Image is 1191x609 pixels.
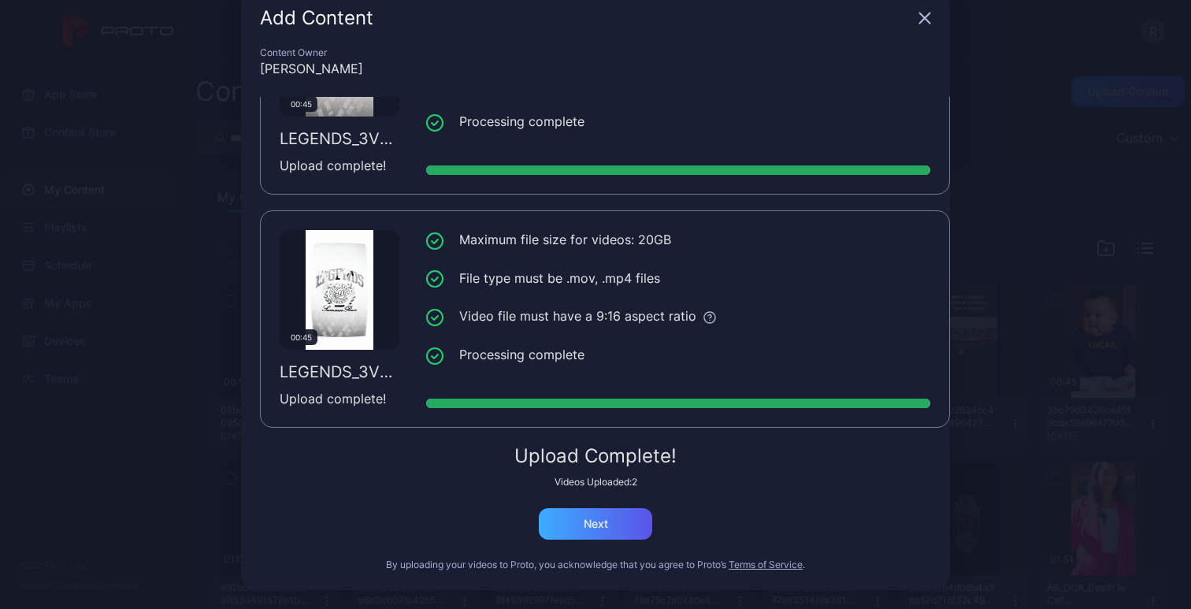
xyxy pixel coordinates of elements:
[280,389,399,408] div: Upload complete!
[426,112,930,132] li: Processing complete
[426,230,930,250] li: Maximum file size for videos: 20GB
[280,129,399,148] div: LEGENDS_3V3_LOGO_TEST_V2.mp4
[426,269,930,288] li: File type must be .mov, .mp4 files
[260,476,931,488] div: Videos Uploaded: 2
[539,508,652,540] button: Next
[284,329,317,345] div: 00:45
[280,156,399,175] div: Upload complete!
[260,59,931,78] div: [PERSON_NAME]
[260,559,931,571] div: By uploading your videos to Proto, you acknowledge that you agree to Proto’s .
[426,306,930,326] li: Video file must have a 9:16 aspect ratio
[260,9,912,28] div: Add Content
[260,447,931,466] div: Upload Complete!
[729,559,803,571] button: Terms of Service
[284,96,317,112] div: 00:45
[260,46,931,59] div: Content Owner
[584,518,608,530] div: Next
[280,362,399,381] div: LEGENDS_3V3_VIDEO_TEST_V1.mp4
[426,345,930,365] li: Processing complete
